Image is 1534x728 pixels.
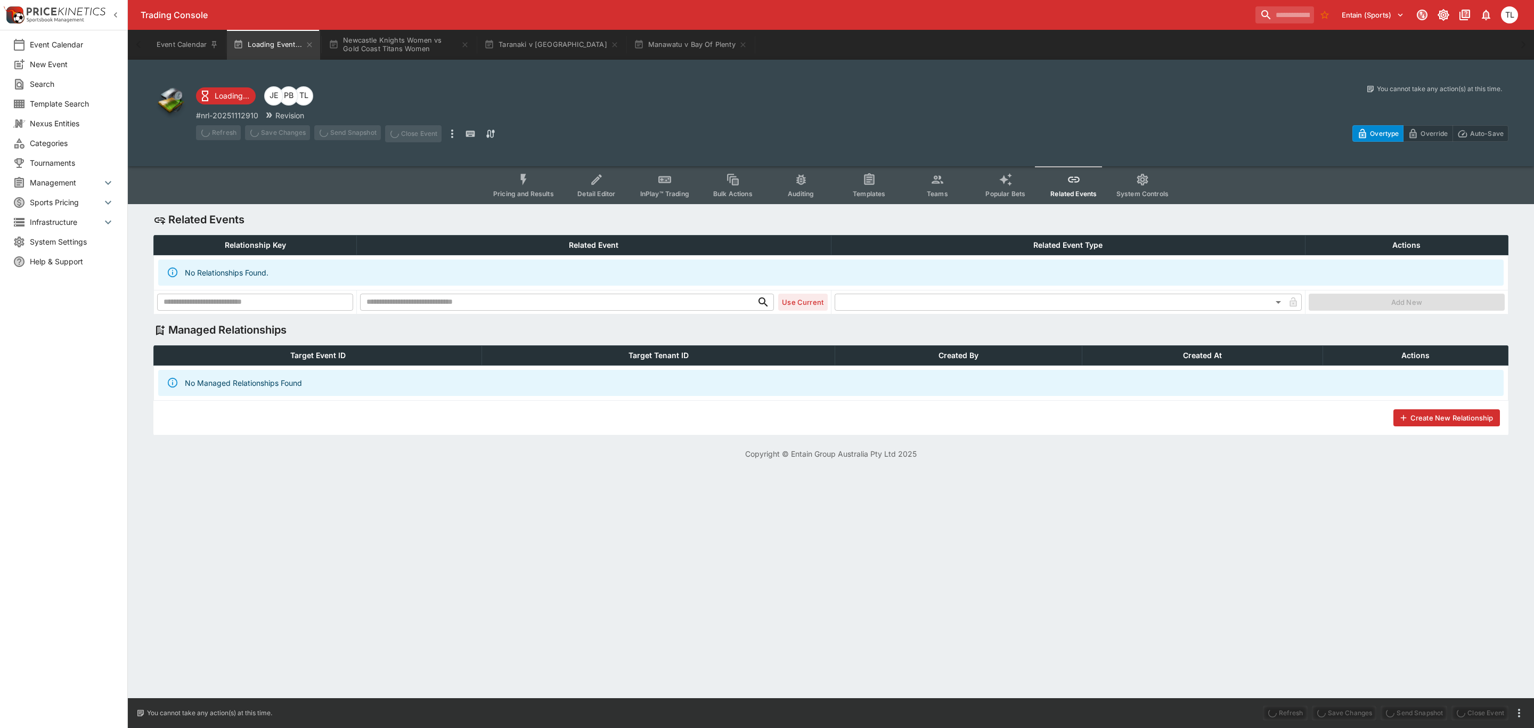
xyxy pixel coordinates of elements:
p: Copyright © Entain Group Australia Pty Ltd 2025 [128,448,1534,459]
p: Revision [275,110,304,121]
p: Override [1421,128,1448,139]
th: Target Event ID [154,345,482,365]
span: Event Calendar [30,39,115,50]
img: PriceKinetics [27,7,105,15]
span: Management [30,177,102,188]
img: Sportsbook Management [27,18,84,22]
span: Related Events [1050,190,1097,198]
th: Relationship Key [154,235,357,255]
th: Actions [1305,235,1508,255]
h4: Related Events [168,213,244,227]
div: Event type filters [485,166,1177,204]
div: Start From [1352,125,1508,142]
button: Taranaki v [GEOGRAPHIC_DATA] [478,30,625,60]
button: Trent Lewis [1498,3,1521,27]
span: Pricing and Results [493,190,554,198]
span: Infrastructure [30,216,102,228]
span: Popular Bets [985,190,1025,198]
span: Sports Pricing [30,197,102,208]
input: search [1255,6,1314,23]
span: System Settings [30,236,115,247]
th: Related Event [357,235,831,255]
button: Connected to PK [1413,5,1432,25]
button: Loading Event... [227,30,320,60]
button: Use Current [778,294,828,311]
div: No Relationships Found. [185,263,268,282]
span: Search [30,78,115,90]
span: Categories [30,137,115,149]
img: PriceKinetics Logo [3,4,25,26]
button: Overtype [1352,125,1404,142]
button: more [446,125,459,142]
button: Manawatu v Bay Of Plenty [627,30,754,60]
span: Teams [927,190,948,198]
span: Auditing [788,190,814,198]
div: James Edlin [264,86,283,106]
button: more [1513,707,1525,719]
div: Trent Lewis [1501,6,1518,23]
span: InPlay™ Trading [640,190,689,198]
button: Select Tenant [1335,6,1410,23]
span: Help & Support [30,256,115,267]
button: Notifications [1476,5,1496,25]
img: other.png [153,84,187,118]
th: Created By [835,345,1082,365]
button: No Bookmarks [1316,6,1333,23]
p: You cannot take any action(s) at this time. [1377,84,1502,94]
p: Copy To Clipboard [196,110,258,121]
th: Actions [1323,345,1508,365]
button: Event Calendar [150,30,225,60]
div: Trading Console [141,10,1251,21]
span: New Event [30,59,115,70]
div: Peter Bishop [279,86,298,106]
button: Toggle light/dark mode [1434,5,1453,25]
span: Nexus Entities [30,118,115,129]
th: Target Tenant ID [482,345,835,365]
span: Detail Editor [577,190,615,198]
button: Override [1403,125,1453,142]
button: Auto-Save [1453,125,1508,142]
th: Created At [1082,345,1323,365]
button: Newcastle Knights Women vs Gold Coast Titans Women [322,30,476,60]
div: No Managed Relationships Found [185,373,302,393]
p: Loading... [215,90,249,101]
h4: Managed Relationships [168,323,287,337]
p: Overtype [1370,128,1399,139]
span: Template Search [30,98,115,109]
div: Trent Lewis [294,86,313,106]
span: Bulk Actions [713,190,753,198]
span: Templates [853,190,885,198]
th: Related Event Type [831,235,1305,255]
p: Auto-Save [1470,128,1504,139]
button: Documentation [1455,5,1474,25]
button: Create New Relationship [1393,409,1500,426]
span: System Controls [1116,190,1169,198]
span: Tournaments [30,157,115,168]
p: You cannot take any action(s) at this time. [147,708,272,718]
